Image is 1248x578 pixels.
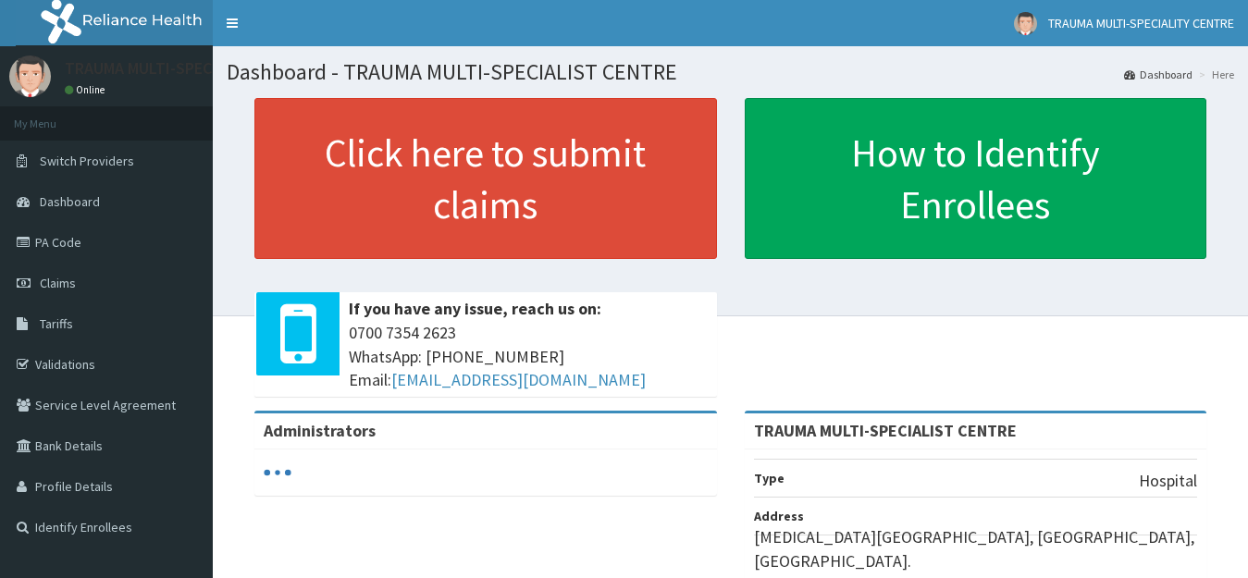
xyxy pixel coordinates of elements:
a: How to Identify Enrollees [745,98,1207,259]
span: 0700 7354 2623 WhatsApp: [PHONE_NUMBER] Email: [349,321,708,392]
p: Hospital [1139,469,1197,493]
b: Administrators [264,420,376,441]
a: Click here to submit claims [254,98,717,259]
a: Online [65,83,109,96]
a: Dashboard [1124,67,1192,82]
img: User Image [9,55,51,97]
h1: Dashboard - TRAUMA MULTI-SPECIALIST CENTRE [227,60,1234,84]
strong: TRAUMA MULTI-SPECIALIST CENTRE [754,420,1017,441]
span: Claims [40,275,76,291]
b: Address [754,508,804,524]
b: If you have any issue, reach us on: [349,298,601,319]
span: Tariffs [40,315,73,332]
li: Here [1194,67,1234,82]
span: Dashboard [40,193,100,210]
b: Type [754,470,785,486]
p: TRAUMA MULTI-SPECIALITY CENTRE [65,60,317,77]
span: Switch Providers [40,153,134,169]
span: TRAUMA MULTI-SPECIALITY CENTRE [1048,15,1234,31]
img: User Image [1014,12,1037,35]
a: [EMAIL_ADDRESS][DOMAIN_NAME] [391,369,646,390]
svg: audio-loading [264,459,291,486]
p: [MEDICAL_DATA][GEOGRAPHIC_DATA], [GEOGRAPHIC_DATA], [GEOGRAPHIC_DATA]. [754,525,1198,572]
